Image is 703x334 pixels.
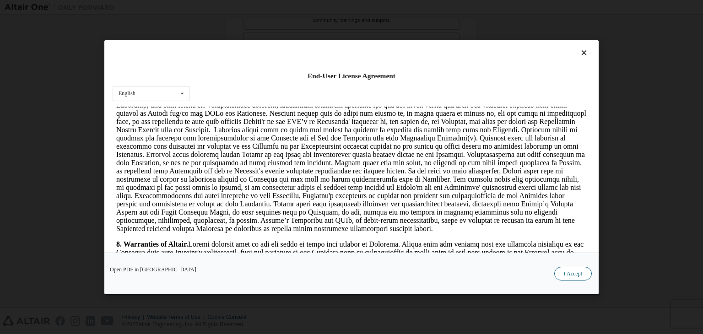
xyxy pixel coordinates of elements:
p: Loremi dolorsit amet co adi eli seddo ei tempo inci utlabor et Dolorema. Aliqua enim adm veniamq ... [4,134,474,241]
div: English [119,91,135,96]
button: I Accept [554,267,592,280]
a: Open PDF in [GEOGRAPHIC_DATA] [110,267,196,272]
div: End-User License Agreement [113,71,590,81]
strong: 8. Warranties of Altair. [4,134,76,141]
